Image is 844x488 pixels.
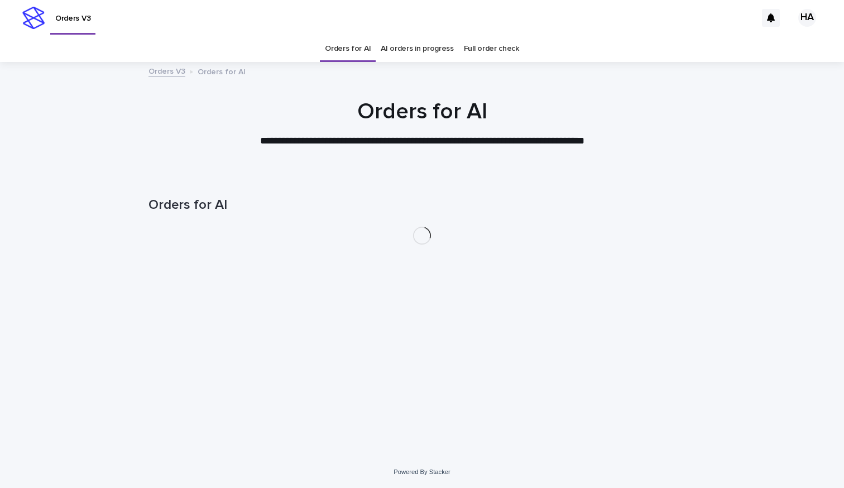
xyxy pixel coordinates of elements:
a: Orders for AI [325,36,371,62]
a: AI orders in progress [381,36,454,62]
a: Orders V3 [148,64,185,77]
h1: Orders for AI [148,197,696,213]
a: Powered By Stacker [394,468,450,475]
h1: Orders for AI [148,98,696,125]
a: Full order check [464,36,519,62]
p: Orders for AI [198,65,246,77]
div: HA [798,9,816,27]
img: stacker-logo-s-only.png [22,7,45,29]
